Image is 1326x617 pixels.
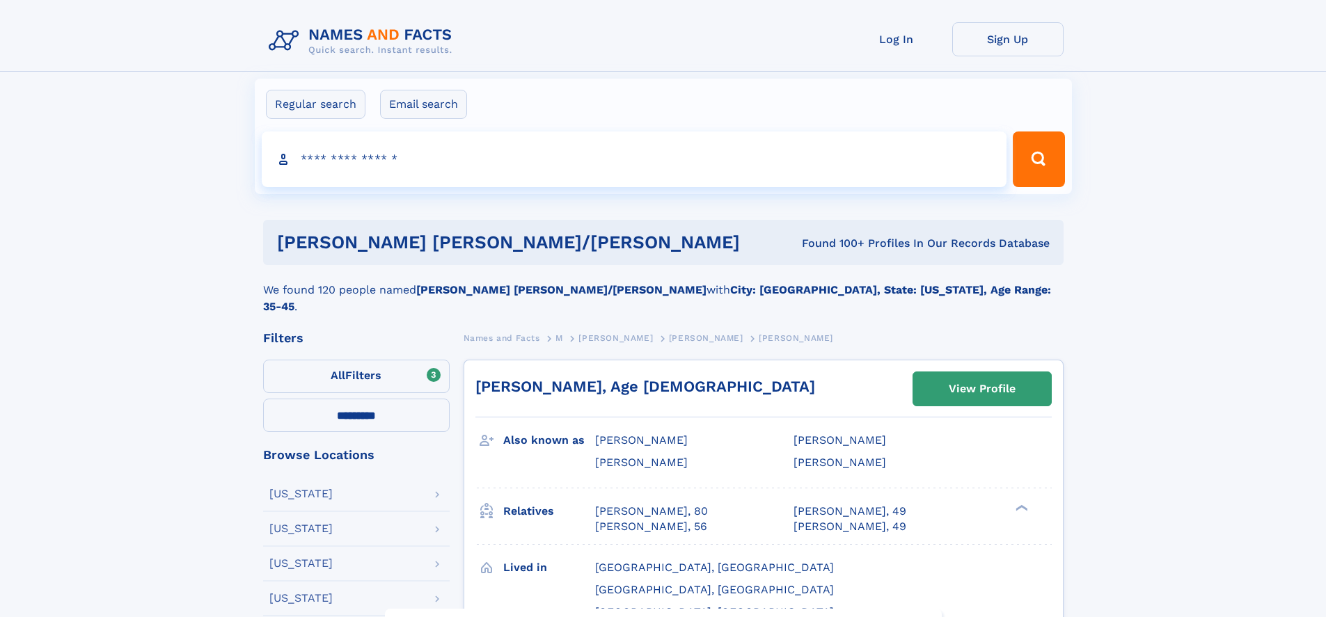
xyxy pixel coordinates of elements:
[771,236,1050,251] div: Found 100+ Profiles In Our Records Database
[263,283,1051,313] b: City: [GEOGRAPHIC_DATA], State: [US_STATE], Age Range: 35-45
[263,360,450,393] label: Filters
[669,329,743,346] a: [PERSON_NAME]
[263,332,450,344] div: Filters
[269,593,333,604] div: [US_STATE]
[841,22,952,56] a: Log In
[416,283,707,296] b: [PERSON_NAME] [PERSON_NAME]/[PERSON_NAME]
[949,373,1016,405] div: View Profile
[794,433,886,447] span: [PERSON_NAME]
[794,519,906,534] a: [PERSON_NAME], 49
[913,372,1051,406] a: View Profile
[269,523,333,534] div: [US_STATE]
[266,90,365,119] label: Regular search
[263,265,1064,315] div: We found 120 people named with .
[331,369,345,382] span: All
[262,131,1007,187] input: search input
[269,558,333,569] div: [US_STATE]
[595,519,707,534] a: [PERSON_NAME], 56
[595,433,688,447] span: [PERSON_NAME]
[464,329,540,346] a: Names and Facts
[759,333,833,343] span: [PERSON_NAME]
[595,561,834,574] span: [GEOGRAPHIC_DATA], [GEOGRAPHIC_DATA]
[263,449,450,461] div: Browse Locations
[503,428,595,452] h3: Also known as
[380,90,467,119] label: Email search
[555,329,563,346] a: M
[669,333,743,343] span: [PERSON_NAME]
[277,234,771,251] h1: [PERSON_NAME] [PERSON_NAME]/[PERSON_NAME]
[595,456,688,469] span: [PERSON_NAME]
[794,456,886,469] span: [PERSON_NAME]
[503,556,595,579] h3: Lived in
[1012,503,1029,512] div: ❯
[578,329,653,346] a: [PERSON_NAME]
[952,22,1064,56] a: Sign Up
[595,583,834,596] span: [GEOGRAPHIC_DATA], [GEOGRAPHIC_DATA]
[1013,131,1064,187] button: Search Button
[555,333,563,343] span: M
[578,333,653,343] span: [PERSON_NAME]
[595,504,708,519] a: [PERSON_NAME], 80
[263,22,464,60] img: Logo Names and Facts
[269,488,333,499] div: [US_STATE]
[794,504,906,519] a: [PERSON_NAME], 49
[503,499,595,523] h3: Relatives
[475,378,815,395] a: [PERSON_NAME], Age [DEMOGRAPHIC_DATA]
